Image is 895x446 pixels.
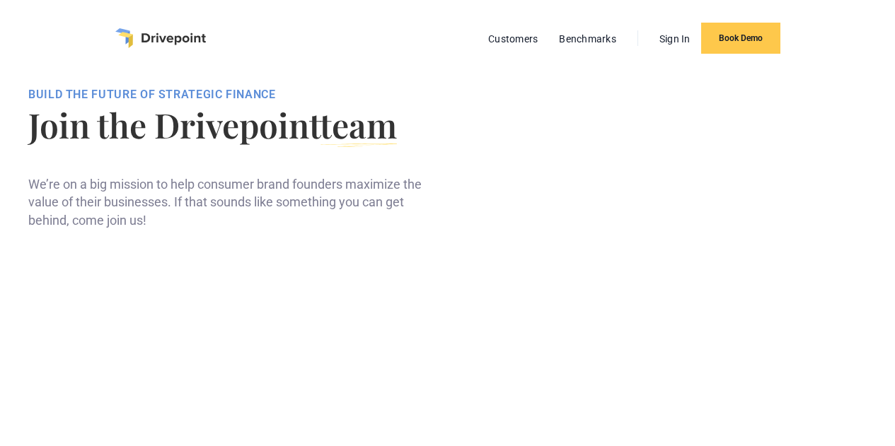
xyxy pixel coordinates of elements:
[652,30,698,48] a: Sign In
[115,28,206,48] a: home
[701,23,780,54] a: Book Demo
[481,30,545,48] a: Customers
[552,30,623,48] a: Benchmarks
[28,175,430,229] p: We’re on a big mission to help consumer brand founders maximize the value of their businesses. If...
[320,102,397,147] span: team
[28,88,430,102] div: BUILD THE FUTURE OF STRATEGIC FINANCE
[28,107,430,141] h1: Join the Drivepoint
